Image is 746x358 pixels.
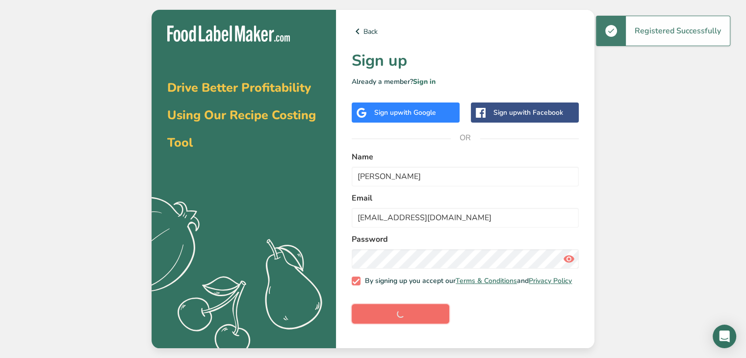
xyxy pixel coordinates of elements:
[413,77,436,86] a: Sign in
[167,26,290,42] img: Food Label Maker
[493,107,563,118] div: Sign up
[352,26,579,37] a: Back
[352,167,579,186] input: John Doe
[352,49,579,73] h1: Sign up
[626,16,730,46] div: Registered Successfully
[451,123,480,153] span: OR
[456,276,517,285] a: Terms & Conditions
[352,208,579,228] input: email@example.com
[713,325,736,348] div: Open Intercom Messenger
[352,192,579,204] label: Email
[398,108,436,117] span: with Google
[352,151,579,163] label: Name
[352,77,579,87] p: Already a member?
[517,108,563,117] span: with Facebook
[360,277,572,285] span: By signing up you accept our and
[529,276,572,285] a: Privacy Policy
[167,79,316,151] span: Drive Better Profitability Using Our Recipe Costing Tool
[374,107,436,118] div: Sign up
[352,233,579,245] label: Password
